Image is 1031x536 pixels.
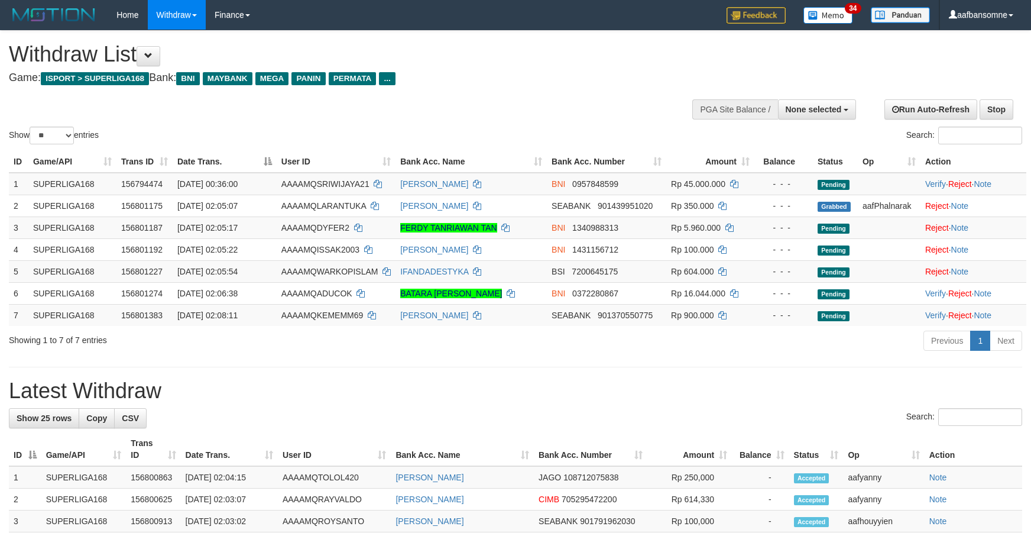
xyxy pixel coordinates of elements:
[28,151,116,173] th: Game/API: activate to sort column ascending
[671,311,714,320] span: Rp 900.000
[395,151,547,173] th: Bank Acc. Name: activate to sort column ascending
[938,127,1022,144] input: Search:
[803,7,853,24] img: Button%20Memo.svg
[818,202,851,212] span: Grabbed
[400,179,468,189] a: [PERSON_NAME]
[114,408,147,428] a: CSV
[920,304,1026,326] td: · ·
[794,517,829,527] span: Accepted
[28,304,116,326] td: SUPERLIGA168
[281,267,378,276] span: AAAAMQWARKOPISLAM
[9,260,28,282] td: 5
[925,201,949,211] a: Reject
[395,516,463,526] a: [PERSON_NAME]
[278,432,391,466] th: User ID: activate to sort column ascending
[925,267,949,276] a: Reject
[121,267,163,276] span: 156801227
[759,244,808,256] div: - - -
[278,489,391,511] td: AAAAMQRAYVALDO
[181,489,278,511] td: [DATE] 02:03:07
[929,473,947,482] a: Note
[41,72,149,85] span: ISPORT > SUPERLIGA168
[121,223,163,233] span: 156801187
[281,245,359,254] span: AAAAMQISSAK2003
[534,432,647,466] th: Bank Acc. Number: activate to sort column ascending
[400,289,502,298] a: BATARA [PERSON_NAME]
[391,432,534,466] th: Bank Acc. Name: activate to sort column ascending
[278,466,391,489] td: AAAAMQTOLOL420
[539,495,559,504] span: CIMB
[28,238,116,260] td: SUPERLIGA168
[28,195,116,217] td: SUPERLIGA168
[281,311,363,320] span: AAAAMQKEMEMM69
[126,489,180,511] td: 156800625
[925,179,946,189] a: Verify
[9,217,28,238] td: 3
[948,311,972,320] a: Reject
[647,511,732,532] td: Rp 100,000
[671,201,714,211] span: Rp 350.000
[126,511,180,532] td: 156800913
[920,282,1026,304] td: · ·
[552,311,591,320] span: SEABANK
[28,282,116,304] td: SUPERLIGA168
[539,516,578,526] span: SEABANK
[572,223,618,233] span: Copy 1340988313 to clipboard
[277,151,395,173] th: User ID: activate to sort column ascending
[281,179,369,189] span: AAAAMQSRIWIJAYA21
[181,432,278,466] th: Date Trans.: activate to sort column ascending
[176,72,199,85] span: BNI
[818,224,850,234] span: Pending
[759,309,808,321] div: - - -
[9,173,28,195] td: 1
[116,151,173,173] th: Trans ID: activate to sort column ascending
[666,151,754,173] th: Amount: activate to sort column ascending
[759,266,808,277] div: - - -
[9,408,79,428] a: Show 25 rows
[794,495,829,505] span: Accepted
[598,311,653,320] span: Copy 901370550775 to clipboard
[858,195,920,217] td: aafPhalnarak
[925,311,946,320] a: Verify
[884,99,977,120] a: Run Auto-Refresh
[563,473,618,482] span: Copy 108712075838 to clipboard
[858,151,920,173] th: Op: activate to sort column ascending
[951,223,969,233] a: Note
[552,245,565,254] span: BNI
[121,201,163,211] span: 156801175
[9,330,421,346] div: Showing 1 to 7 of 7 entries
[9,151,28,173] th: ID
[920,238,1026,260] td: ·
[572,289,618,298] span: Copy 0372280867 to clipboard
[400,245,468,254] a: [PERSON_NAME]
[974,179,991,189] a: Note
[30,127,74,144] select: Showentries
[727,7,786,24] img: Feedback.jpg
[41,489,127,511] td: SUPERLIGA168
[177,245,238,254] span: [DATE] 02:05:22
[400,201,468,211] a: [PERSON_NAME]
[547,151,666,173] th: Bank Acc. Number: activate to sort column ascending
[9,432,41,466] th: ID: activate to sort column descending
[278,511,391,532] td: AAAAMQROYSANTO
[938,408,1022,426] input: Search:
[925,432,1022,466] th: Action
[41,466,127,489] td: SUPERLIGA168
[9,466,41,489] td: 1
[79,408,115,428] a: Copy
[906,127,1022,144] label: Search:
[759,222,808,234] div: - - -
[929,495,947,504] a: Note
[970,331,990,351] a: 1
[871,7,930,23] img: panduan.png
[732,432,789,466] th: Balance: activate to sort column ascending
[552,267,565,276] span: BSI
[9,43,676,66] h1: Withdraw List
[177,201,238,211] span: [DATE] 02:05:07
[671,179,725,189] span: Rp 45.000.000
[929,516,947,526] a: Note
[121,245,163,254] span: 156801192
[990,331,1022,351] a: Next
[732,466,789,489] td: -
[28,217,116,238] td: SUPERLIGA168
